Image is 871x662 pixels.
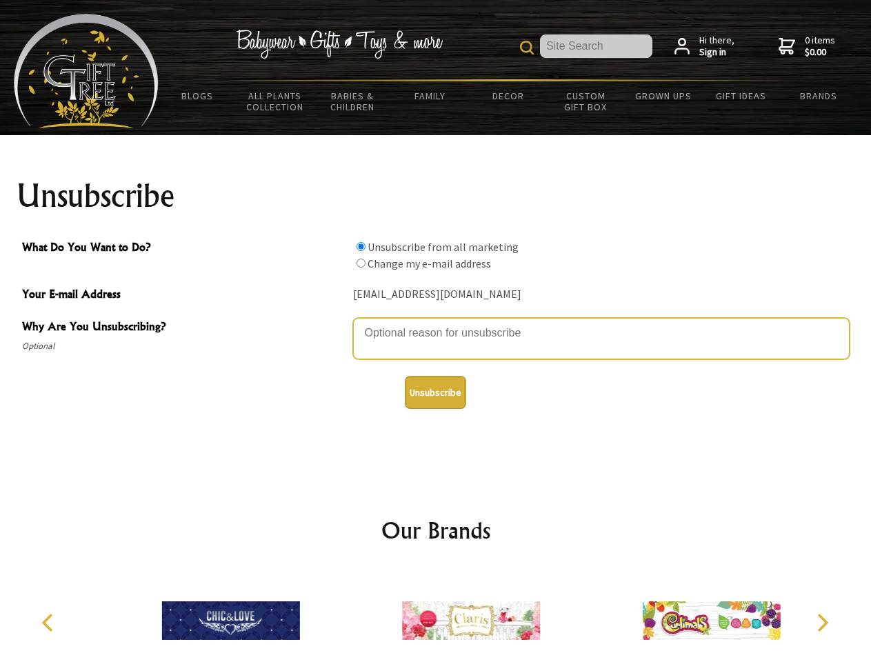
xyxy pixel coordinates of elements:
[547,81,625,121] a: Custom Gift Box
[805,46,835,59] strong: $0.00
[17,179,855,212] h1: Unsubscribe
[779,34,835,59] a: 0 items$0.00
[405,376,466,409] button: Unsubscribe
[22,285,346,305] span: Your E-mail Address
[392,81,470,110] a: Family
[699,34,734,59] span: Hi there,
[368,257,491,270] label: Change my e-mail address
[624,81,702,110] a: Grown Ups
[14,14,159,128] img: Babyware - Gifts - Toys and more...
[34,608,65,638] button: Previous
[314,81,392,121] a: Babies & Children
[540,34,652,58] input: Site Search
[237,81,314,121] a: All Plants Collection
[22,318,346,338] span: Why Are You Unsubscribing?
[807,608,837,638] button: Next
[780,81,858,110] a: Brands
[236,30,443,59] img: Babywear - Gifts - Toys & more
[159,81,237,110] a: BLOGS
[22,239,346,259] span: What Do You Want to Do?
[674,34,734,59] a: Hi there,Sign in
[702,81,780,110] a: Gift Ideas
[353,318,850,359] textarea: Why Are You Unsubscribing?
[805,34,835,59] span: 0 items
[22,338,346,354] span: Optional
[368,240,519,254] label: Unsubscribe from all marketing
[469,81,547,110] a: Decor
[353,284,850,305] div: [EMAIL_ADDRESS][DOMAIN_NAME]
[28,514,844,547] h2: Our Brands
[699,46,734,59] strong: Sign in
[357,259,366,268] input: What Do You Want to Do?
[520,41,534,54] img: product search
[357,242,366,251] input: What Do You Want to Do?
